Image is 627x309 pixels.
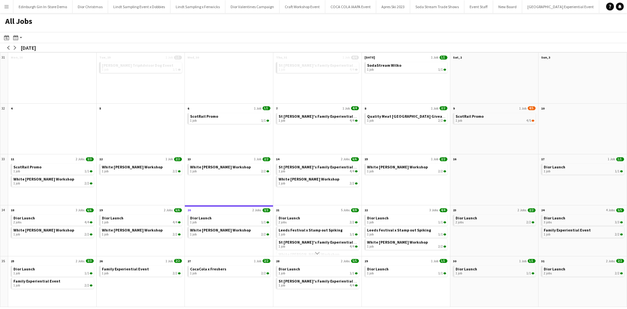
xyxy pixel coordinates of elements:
span: 4/4 [440,208,447,212]
a: White [PERSON_NAME] Workshop1 job2/2 [102,227,181,236]
div: 34 [0,205,8,256]
span: 1/1 [443,272,446,274]
span: 10 [541,106,544,111]
button: Event Staff [464,0,493,13]
span: Family Experiential Event [544,228,591,232]
span: 1 job [279,181,285,185]
span: 17 [541,157,544,161]
span: 25 [11,259,14,263]
span: 1 job [13,181,20,185]
span: 7 [276,106,278,111]
span: 1/1 [90,170,92,172]
span: Mon, 28 [11,55,23,60]
span: ScotRail Promo [13,164,41,169]
button: Soda Stream Trade Shows [410,0,464,13]
a: White [PERSON_NAME] Workshop1 job2/2 [102,164,181,173]
span: 4/5 [528,106,536,110]
span: 2/2 [85,181,89,185]
span: 2 Jobs [606,259,615,263]
span: 1 job [102,271,108,275]
span: 6/6 [86,208,94,212]
span: 30 [453,259,456,263]
span: 2 jobs [279,220,287,224]
a: ScotRail Promo1 job1/1 [190,113,269,123]
span: 3/3 [86,259,94,263]
span: 1 job [367,169,374,173]
span: 4/4 [355,170,358,172]
span: 1 Job [254,157,261,161]
span: 4/4 [350,119,354,123]
span: 19 [99,208,103,212]
span: 4/4 [351,56,359,60]
span: White Rose Craft Workshop [279,177,339,181]
span: 1/1 [440,56,447,60]
a: St [PERSON_NAME]'s Family Experiential Event1 job4/4 [279,239,358,249]
span: Dior Launch [456,215,477,220]
span: 4/4 [350,68,354,72]
span: 11 [11,157,14,161]
span: 1 job [190,271,197,275]
span: White Rose Craft Workshop [102,164,163,169]
span: 2/2 [615,271,619,275]
span: 2/2 [85,232,89,236]
span: 16 [453,157,456,161]
span: 2/2 [263,259,270,263]
span: 1/1 [443,221,446,223]
span: 1 job [102,169,108,173]
span: White Rose Craft Workshop [367,164,428,169]
span: 2/2 [443,170,446,172]
span: 9/9 [351,208,359,212]
span: 1/1 [355,233,358,235]
button: New Board [493,0,522,13]
span: Dior Launch [13,266,35,271]
a: Leeds Festival x Stamp out Spiking1 job1/1 [279,227,358,236]
a: Dior Launch1 job1/1 [367,266,446,275]
span: 1/1 [350,232,354,236]
span: 1 Job [431,55,438,60]
a: Dior Launch2 jobs2/2 [456,215,535,224]
span: St David's Family Experiential Event [279,114,364,119]
span: 1 Job [254,106,261,111]
span: 1 job [102,68,108,72]
span: 1 job [367,220,374,224]
span: 1 job [190,232,197,236]
span: 2/2 [438,245,443,249]
span: Dior Launch [456,266,477,271]
span: 1/1 [438,232,443,236]
span: 1 Job [519,106,526,111]
span: 2/2 [90,182,92,184]
span: 2 jobs [456,220,464,224]
span: 1 job [544,169,550,173]
span: 2/2 [616,259,624,263]
span: 4/4 [90,221,92,223]
span: 1 job [367,68,374,72]
span: 2/2 [266,170,269,172]
span: 1 job [279,68,285,72]
span: 4/5 [532,120,534,122]
span: 2 Jobs [252,208,261,212]
span: 3 Jobs [76,208,85,212]
span: 1 Job [254,259,261,263]
span: 2/2 [532,221,534,223]
span: 2/2 [620,272,623,274]
span: 2 Jobs [341,259,350,263]
span: Wed, 30 [187,55,199,60]
span: 1 job [456,119,462,123]
span: 2/2 [174,259,182,263]
span: 3/3 [86,157,94,161]
span: 1/1 [615,169,619,173]
span: 1/1 [616,157,624,161]
span: 4/4 [173,220,177,224]
span: 4/4 [350,245,354,249]
a: Quality Meat [GEOGRAPHIC_DATA] Giveaway1 job2/2 [367,113,446,123]
span: 1 job [367,245,374,249]
span: 2/2 [263,157,270,161]
span: 31 [541,259,544,263]
a: White [PERSON_NAME] Workshop1 job2/2 [13,176,92,185]
span: White Rose Craft Workshop [13,177,74,181]
span: 2 Jobs [76,259,85,263]
a: Leeds Festival x Stamp out Spiking1 job1/1 [367,227,446,236]
span: 1 job [279,232,285,236]
span: 2/2 [261,232,266,236]
span: 8 [364,106,366,111]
